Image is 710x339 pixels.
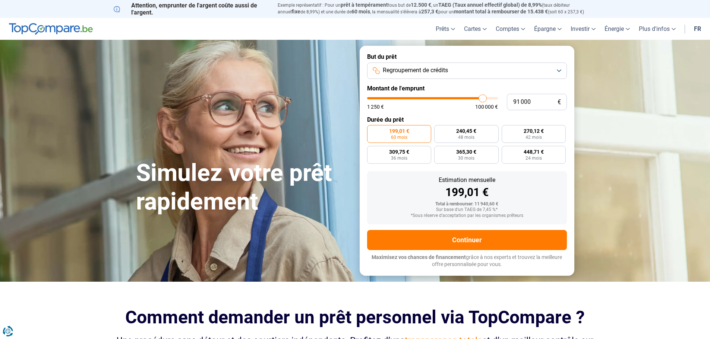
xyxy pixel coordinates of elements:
a: Prêts [431,18,460,40]
span: 365,30 € [456,149,476,154]
span: 60 mois [351,9,370,15]
button: Continuer [367,230,567,250]
h1: Simulez votre prêt rapidement [136,159,351,216]
span: 100 000 € [475,104,498,109]
span: montant total à rembourser de 15.438 € [454,9,548,15]
span: 448,71 € [524,149,544,154]
span: 240,45 € [456,128,476,134]
img: TopCompare [9,23,93,35]
div: Total à rembourser: 11 940,60 € [373,202,561,207]
span: 42 mois [526,135,542,140]
span: 12.500 € [411,2,431,8]
p: Exemple représentatif : Pour un tous but de , un (taux débiteur annuel de 8,99%) et une durée de ... [278,2,597,15]
span: 1 250 € [367,104,384,109]
span: 257,3 € [421,9,438,15]
span: 48 mois [458,135,474,140]
p: grâce à nos experts et trouvez la meilleure offre personnalisée pour vous. [367,254,567,268]
div: *Sous réserve d'acceptation par les organismes prêteurs [373,213,561,218]
span: TAEG (Taux annuel effectif global) de 8,99% [438,2,542,8]
label: Montant de l'emprunt [367,85,567,92]
span: prêt à tempérament [341,2,388,8]
div: 199,01 € [373,187,561,198]
span: 309,75 € [389,149,409,154]
a: Comptes [491,18,530,40]
span: fixe [291,9,300,15]
a: Plus d'infos [634,18,680,40]
p: Attention, emprunter de l'argent coûte aussi de l'argent. [114,2,269,16]
span: 270,12 € [524,128,544,134]
span: 30 mois [458,156,474,160]
label: Durée du prêt [367,116,567,123]
span: Maximisez vos chances de financement [372,254,466,260]
span: 199,01 € [389,128,409,134]
label: But du prêt [367,53,567,60]
span: 36 mois [391,156,407,160]
a: fr [690,18,706,40]
span: € [558,99,561,105]
button: Regroupement de crédits [367,63,567,79]
div: Sur base d'un TAEG de 7,45 %* [373,207,561,212]
a: Énergie [600,18,634,40]
span: Regroupement de crédits [383,66,448,74]
a: Épargne [530,18,566,40]
a: Investir [566,18,600,40]
span: 24 mois [526,156,542,160]
div: Estimation mensuelle [373,177,561,183]
a: Cartes [460,18,491,40]
span: 60 mois [391,135,407,140]
h2: Comment demander un prêt personnel via TopCompare ? [114,307,597,327]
